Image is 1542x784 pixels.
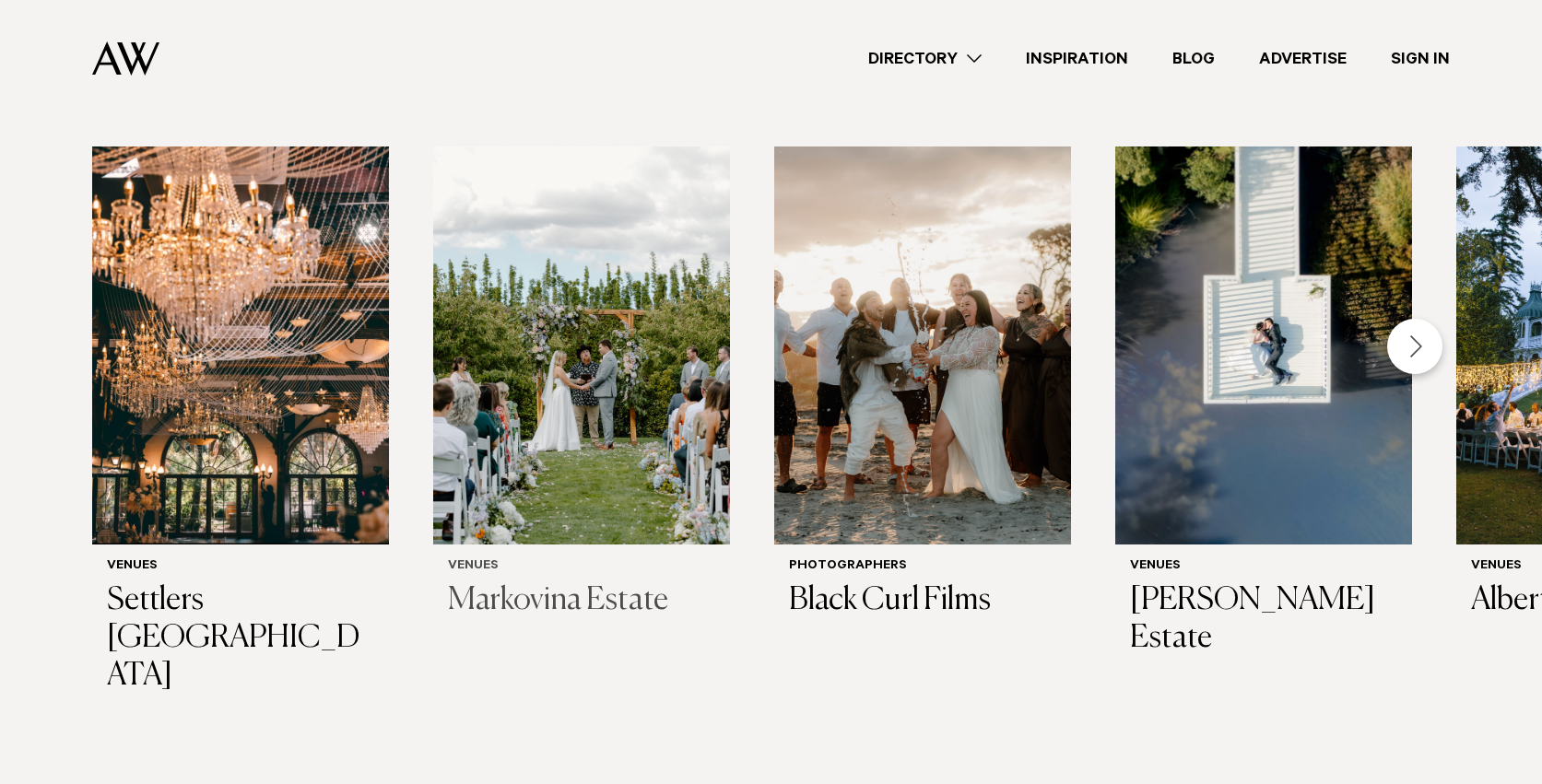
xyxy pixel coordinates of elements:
a: Directory [846,47,1004,72]
a: Auckland Weddings Venues | Settlers Country Manor Venues Settlers [GEOGRAPHIC_DATA] [92,146,389,709]
a: Advertise [1237,47,1369,72]
h6: Photographers [789,559,1056,575]
h6: Venues [107,559,374,575]
a: Blog [1150,47,1237,72]
a: Auckland Weddings Venues | Abel Estate Venues [PERSON_NAME] Estate [1115,146,1412,672]
a: Inspiration [1004,47,1150,72]
h3: [PERSON_NAME] Estate [1130,582,1397,658]
img: Auckland Weddings Logo [92,41,159,76]
h3: Settlers [GEOGRAPHIC_DATA] [107,582,374,695]
img: Auckland Weddings Venues | Settlers Country Manor [92,146,389,544]
img: Auckland Weddings Venues | Abel Estate [1115,146,1412,544]
h6: Venues [448,559,715,575]
a: Sign In [1369,47,1472,72]
img: Auckland Weddings Photographers | Black Curl Films [774,146,1071,544]
h3: Black Curl Films [789,582,1056,620]
h6: Venues [1130,559,1397,575]
h3: Markovina Estate [448,582,715,620]
a: Auckland Weddings Photographers | Black Curl Films Photographers Black Curl Films [774,146,1071,635]
a: Ceremony styling at Markovina Estate Venues Markovina Estate [433,146,730,635]
img: Ceremony styling at Markovina Estate [433,146,730,544]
